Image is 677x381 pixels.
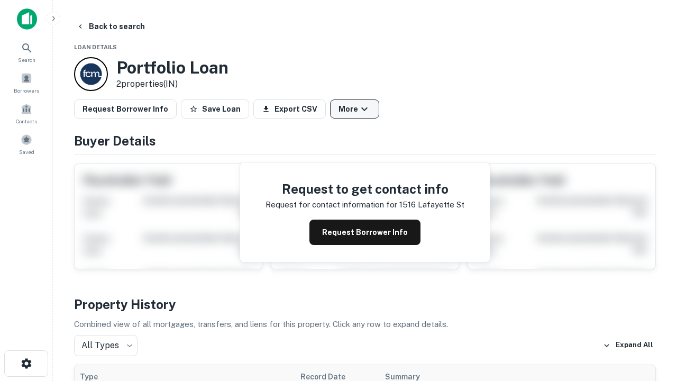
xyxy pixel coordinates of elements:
iframe: Chat Widget [624,296,677,347]
p: 1516 lafayette st [399,198,464,211]
div: All Types [74,335,138,356]
button: Request Borrower Info [74,99,177,119]
button: Expand All [600,338,656,353]
img: capitalize-icon.png [17,8,37,30]
span: Loan Details [74,44,117,50]
span: Saved [19,148,34,156]
p: Request for contact information for [266,198,397,211]
button: Save Loan [181,99,249,119]
h4: Request to get contact info [266,179,464,198]
button: Back to search [72,17,149,36]
span: Contacts [16,117,37,125]
span: Borrowers [14,86,39,95]
p: 2 properties (IN) [116,78,228,90]
button: More [330,99,379,119]
h3: Portfolio Loan [116,58,228,78]
span: Search [18,56,35,64]
p: Combined view of all mortgages, transfers, and liens for this property. Click any row to expand d... [74,318,656,331]
button: Request Borrower Info [309,220,420,245]
a: Saved [3,130,50,158]
a: Contacts [3,99,50,128]
a: Search [3,38,50,66]
button: Export CSV [253,99,326,119]
h4: Buyer Details [74,131,656,150]
a: Borrowers [3,68,50,97]
h4: Property History [74,295,656,314]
